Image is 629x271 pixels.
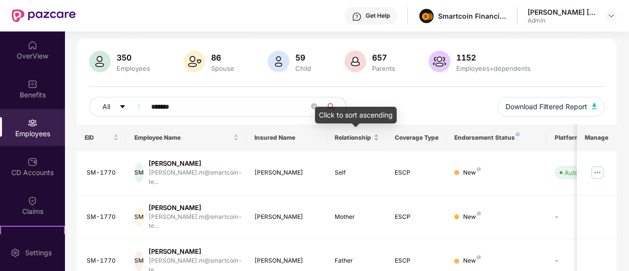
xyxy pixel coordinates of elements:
[463,168,481,178] div: New
[184,51,205,72] img: svg+xml;base64,PHN2ZyB4bWxucz0iaHR0cDovL3d3dy53My5vcmcvMjAwMC9zdmciIHhtbG5zOnhsaW5rPSJodHRwOi8vd3...
[419,9,434,23] img: image%20(1).png
[607,12,615,20] img: svg+xml;base64,PHN2ZyBpZD0iRHJvcGRvd24tMzJ4MzIiIHhtbG5zPSJodHRwOi8vd3d3LnczLm9yZy8yMDAwL3N2ZyIgd2...
[335,168,379,178] div: Self
[209,53,236,62] div: 86
[395,168,439,178] div: ESCP
[335,212,379,222] div: Mother
[505,101,587,112] span: Download Filtered Report
[528,7,597,17] div: [PERSON_NAME] [PERSON_NAME]
[149,203,242,212] div: [PERSON_NAME]
[395,212,439,222] div: ESCP
[134,163,144,182] div: SM
[438,11,507,21] div: Smartcoin Financials Private Limited
[429,51,450,72] img: svg+xml;base64,PHN2ZyB4bWxucz0iaHR0cDovL3d3dy53My5vcmcvMjAwMC9zdmciIHhtbG5zOnhsaW5rPSJodHRwOi8vd3...
[327,124,387,151] th: Relationship
[115,53,152,62] div: 350
[345,51,366,72] img: svg+xml;base64,PHN2ZyB4bWxucz0iaHR0cDovL3d3dy53My5vcmcvMjAwMC9zdmciIHhtbG5zOnhsaW5rPSJodHRwOi8vd3...
[395,256,439,266] div: ESCP
[577,124,617,151] th: Manage
[89,97,149,117] button: Allcaret-down
[209,64,236,72] div: Spouse
[370,64,397,72] div: Parents
[477,211,481,215] img: svg+xml;base64,PHN2ZyB4bWxucz0iaHR0cDovL3d3dy53My5vcmcvMjAwMC9zdmciIHdpZHRoPSI4IiBoZWlnaHQ9IjgiIH...
[311,102,317,112] span: close-circle
[555,134,609,142] div: Platform Status
[322,97,346,117] button: search
[528,17,597,25] div: Admin
[10,248,20,258] img: svg+xml;base64,PHN2ZyBpZD0iU2V0dGluZy0yMHgyMCIgeG1sbnM9Imh0dHA6Ly93d3cudzMub3JnLzIwMDAvc3ZnIiB3aW...
[268,51,289,72] img: svg+xml;base64,PHN2ZyB4bWxucz0iaHR0cDovL3d3dy53My5vcmcvMjAwMC9zdmciIHhtbG5zOnhsaW5rPSJodHRwOi8vd3...
[547,195,617,240] td: -
[254,168,319,178] div: [PERSON_NAME]
[454,53,533,62] div: 1152
[28,40,37,50] img: svg+xml;base64,PHN2ZyBpZD0iSG9tZSIgeG1sbnM9Imh0dHA6Ly93d3cudzMub3JnLzIwMDAvc3ZnIiB3aWR0aD0iMjAiIG...
[134,251,144,271] div: SM
[293,53,313,62] div: 59
[592,103,597,109] img: svg+xml;base64,PHN2ZyB4bWxucz0iaHR0cDovL3d3dy53My5vcmcvMjAwMC9zdmciIHhtbG5zOnhsaW5rPSJodHRwOi8vd3...
[87,212,119,222] div: SM-1770
[28,196,37,206] img: svg+xml;base64,PHN2ZyBpZD0iQ2xhaW0iIHhtbG5zPSJodHRwOi8vd3d3LnczLm9yZy8yMDAwL3N2ZyIgd2lkdGg9IjIwIi...
[565,168,604,178] div: Auto Verified
[454,64,533,72] div: Employees+dependents
[28,157,37,167] img: svg+xml;base64,PHN2ZyBpZD0iQ0RfQWNjb3VudHMiIGRhdGEtbmFtZT0iQ0QgQWNjb3VudHMiIHhtbG5zPSJodHRwOi8vd3...
[254,212,319,222] div: [PERSON_NAME]
[134,207,144,227] div: SM
[149,168,242,187] div: [PERSON_NAME].m@smartcoin-te...
[335,256,379,266] div: Father
[387,124,447,151] th: Coverage Type
[254,256,319,266] div: [PERSON_NAME]
[85,134,112,142] span: EID
[87,256,119,266] div: SM-1770
[22,248,55,258] div: Settings
[463,212,481,222] div: New
[335,134,372,142] span: Relationship
[370,53,397,62] div: 657
[498,97,605,117] button: Download Filtered Report
[454,134,538,142] div: Endorsement Status
[590,165,605,181] img: manageButton
[119,103,126,111] span: caret-down
[12,9,76,22] img: New Pazcare Logo
[247,124,327,151] th: Insured Name
[477,167,481,171] img: svg+xml;base64,PHN2ZyB4bWxucz0iaHR0cDovL3d3dy53My5vcmcvMjAwMC9zdmciIHdpZHRoPSI4IiBoZWlnaHQ9IjgiIH...
[463,256,481,266] div: New
[28,118,37,128] img: svg+xml;base64,PHN2ZyBpZD0iRW1wbG95ZWVzIiB4bWxucz0iaHR0cDovL3d3dy53My5vcmcvMjAwMC9zdmciIHdpZHRoPS...
[366,12,390,20] div: Get Help
[477,255,481,259] img: svg+xml;base64,PHN2ZyB4bWxucz0iaHR0cDovL3d3dy53My5vcmcvMjAwMC9zdmciIHdpZHRoPSI4IiBoZWlnaHQ9IjgiIH...
[322,103,341,111] span: search
[293,64,313,72] div: Child
[126,124,247,151] th: Employee Name
[311,103,317,109] span: close-circle
[115,64,152,72] div: Employees
[315,107,397,123] div: Click to sort ascending
[28,79,37,89] img: svg+xml;base64,PHN2ZyBpZD0iQmVuZWZpdHMiIHhtbG5zPSJodHRwOi8vd3d3LnczLm9yZy8yMDAwL3N2ZyIgd2lkdGg9Ij...
[149,212,242,231] div: [PERSON_NAME].m@smartcoin-te...
[149,159,242,168] div: [PERSON_NAME]
[102,101,110,112] span: All
[352,12,362,22] img: svg+xml;base64,PHN2ZyBpZD0iSGVscC0zMngzMiIgeG1sbnM9Imh0dHA6Ly93d3cudzMub3JnLzIwMDAvc3ZnIiB3aWR0aD...
[89,51,111,72] img: svg+xml;base64,PHN2ZyB4bWxucz0iaHR0cDovL3d3dy53My5vcmcvMjAwMC9zdmciIHhtbG5zOnhsaW5rPSJodHRwOi8vd3...
[134,134,231,142] span: Employee Name
[87,168,119,178] div: SM-1770
[149,247,242,256] div: [PERSON_NAME]
[77,124,127,151] th: EID
[516,132,520,136] img: svg+xml;base64,PHN2ZyB4bWxucz0iaHR0cDovL3d3dy53My5vcmcvMjAwMC9zdmciIHdpZHRoPSI4IiBoZWlnaHQ9IjgiIH...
